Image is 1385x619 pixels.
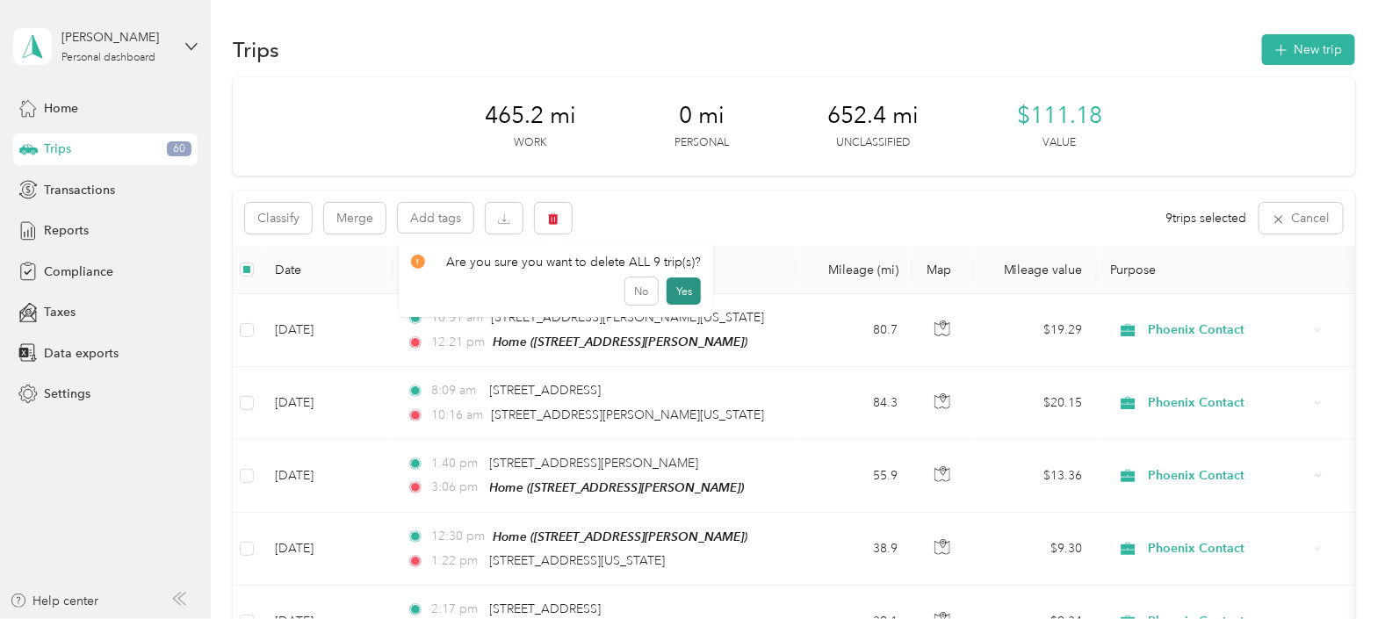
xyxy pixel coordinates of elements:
p: Personal [674,135,729,151]
iframe: Everlance-gr Chat Button Frame [1287,521,1385,619]
th: Purpose [1097,246,1343,294]
span: Phoenix Contact [1148,393,1309,413]
span: Reports [44,221,89,240]
span: [STREET_ADDRESS][US_STATE] [490,553,666,568]
td: [DATE] [261,367,393,439]
span: 12:21 pm [432,333,486,352]
button: Add tags [398,203,473,233]
button: New trip [1262,34,1355,65]
td: 80.7 [797,294,913,367]
span: Phoenix Contact [1148,539,1309,558]
span: 10:16 am [432,406,484,425]
button: Cancel [1259,203,1343,234]
button: Help center [10,592,99,610]
span: [STREET_ADDRESS][PERSON_NAME][US_STATE] [491,310,764,325]
span: Transactions [44,181,115,199]
div: Personal dashboard [61,53,155,63]
span: Compliance [44,263,113,281]
div: [PERSON_NAME] [61,28,171,47]
span: 3:06 pm [432,478,482,497]
td: $9.30 [974,513,1097,586]
span: Home ([STREET_ADDRESS][PERSON_NAME]) [490,480,745,494]
button: Classify [245,203,312,234]
td: [DATE] [261,513,393,586]
span: 60 [167,141,191,157]
th: Date [261,246,393,294]
span: Home ([STREET_ADDRESS][PERSON_NAME]) [493,529,747,543]
span: Data exports [44,344,119,363]
span: [STREET_ADDRESS][PERSON_NAME] [490,456,699,471]
th: Mileage value [974,246,1097,294]
span: [STREET_ADDRESS] [490,601,602,616]
span: 8:09 am [432,381,482,400]
span: Phoenix Contact [1148,466,1309,486]
span: 1:40 pm [432,454,482,473]
span: [STREET_ADDRESS][PERSON_NAME][US_STATE] [491,407,764,422]
span: Home [44,99,78,118]
td: 84.3 [797,367,913,439]
span: [STREET_ADDRESS] [490,383,602,398]
span: 2:17 pm [432,600,482,619]
p: Unclassified [836,135,910,151]
span: 1:22 pm [432,551,482,571]
td: 55.9 [797,440,913,513]
span: 10:51 am [432,308,484,327]
span: 652.4 mi [827,102,919,130]
span: 12:30 pm [432,527,486,546]
span: 9 trips selected [1166,209,1247,227]
span: Trips [44,140,71,158]
span: Settings [44,385,90,403]
td: 38.9 [797,513,913,586]
span: Phoenix Contact [1148,320,1309,340]
button: Merge [324,203,386,234]
td: [DATE] [261,440,393,513]
td: [DATE] [261,294,393,367]
td: $13.36 [974,440,1097,513]
span: 0 mi [679,102,725,130]
p: Value [1043,135,1077,151]
td: $20.15 [974,367,1097,439]
button: No [625,277,658,306]
span: 465.2 mi [485,102,576,130]
h1: Trips [233,40,279,59]
button: Yes [667,277,701,306]
th: Mileage (mi) [797,246,913,294]
span: Taxes [44,303,76,321]
th: Map [913,246,974,294]
th: Locations [393,246,797,294]
span: Home ([STREET_ADDRESS][PERSON_NAME]) [493,335,747,349]
div: Are you sure you want to delete ALL 9 trip(s)? [411,253,702,271]
p: Work [515,135,547,151]
td: $19.29 [974,294,1097,367]
span: $111.18 [1017,102,1102,130]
